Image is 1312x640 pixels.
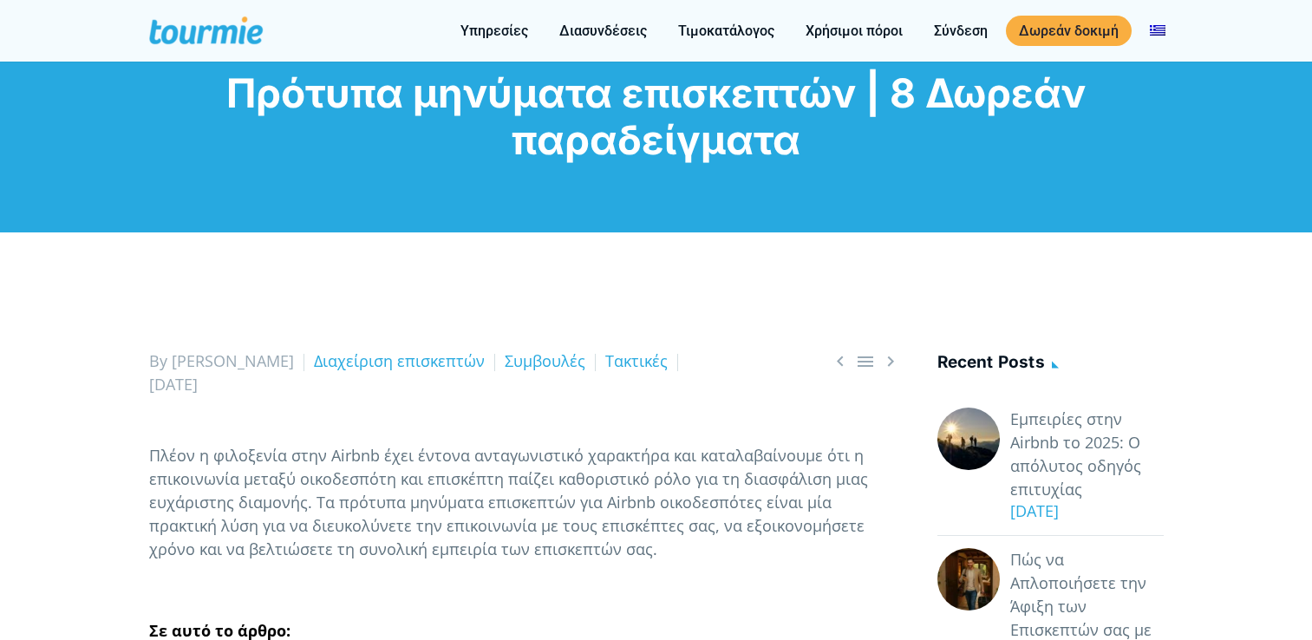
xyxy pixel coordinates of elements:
[793,20,916,42] a: Χρήσιμοι πόροι
[314,350,485,371] a: Διαχείριση επισκεπτών
[830,350,851,372] span: Previous post
[505,350,585,371] a: Συμβουλές
[447,20,541,42] a: Υπηρεσίες
[830,350,851,372] a: 
[605,350,668,371] a: Τακτικές
[665,20,787,42] a: Τιμοκατάλογος
[149,69,1164,163] h1: Πρότυπα μηνύματα επισκεπτών | 8 Δωρεάν παραδείγματα
[937,349,1164,378] h4: Recent posts
[1010,408,1164,501] a: Εμπειρίες στην Airbnb το 2025: Ο απόλυτος οδηγός επιτυχίας
[1000,500,1164,523] div: [DATE]
[880,350,901,372] a: 
[149,374,198,395] span: [DATE]
[149,445,868,559] span: Πλέον η φιλοξενία στην Airbnb έχει έντονα ανταγωνιστικό χαρακτήρα και καταλαβαίνουμε ότι η επικοι...
[921,20,1001,42] a: Σύνδεση
[1006,16,1132,46] a: Δωρεάν δοκιμή
[546,20,660,42] a: Διασυνδέσεις
[149,350,294,371] span: By [PERSON_NAME]
[855,350,876,372] a: 
[880,350,901,372] span: Next post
